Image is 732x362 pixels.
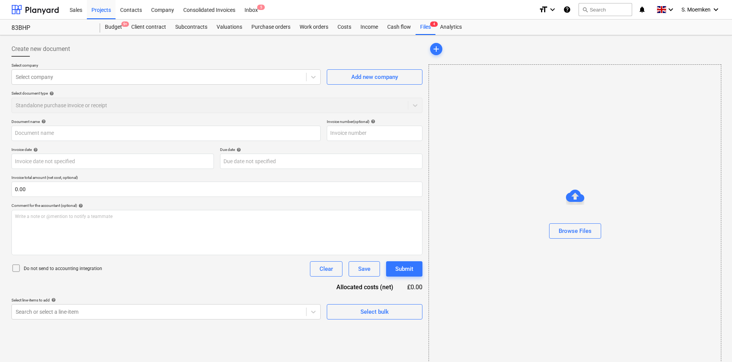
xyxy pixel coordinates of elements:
div: Invoice number (optional) [327,119,422,124]
span: Create new document [11,44,70,54]
a: Client contract [127,20,171,35]
div: Submit [395,264,413,274]
div: Allocated costs (net) [323,283,406,292]
button: Clear [310,261,342,277]
div: Comment for the accountant (optional) [11,203,422,208]
div: Budget [100,20,127,35]
a: Costs [333,20,356,35]
div: Due date [220,147,422,152]
span: help [50,298,56,302]
div: Browse Files [559,226,592,236]
a: Purchase orders [247,20,295,35]
div: Save [358,264,370,274]
div: Add new company [351,72,398,82]
span: help [48,91,54,96]
a: Work orders [295,20,333,35]
span: 5 [257,5,265,10]
span: help [369,119,375,124]
button: Browse Files [549,223,601,239]
a: Valuations [212,20,247,35]
div: Clear [320,264,333,274]
div: Select bulk [360,307,389,317]
a: Income [356,20,383,35]
button: Select bulk [327,304,422,319]
span: add [432,44,441,54]
span: 4 [430,21,438,27]
button: Submit [386,261,422,277]
button: Save [349,261,380,277]
div: £0.00 [406,283,422,292]
div: Document name [11,119,321,124]
span: help [40,119,46,124]
span: help [77,203,83,208]
div: 83BHP [11,24,91,32]
div: Select line-items to add [11,298,321,303]
a: Analytics [435,20,466,35]
input: Invoice total amount (net cost, optional) [11,182,422,197]
p: Select company [11,63,321,69]
p: Do not send to accounting integration [24,265,102,272]
button: Add new company [327,69,422,85]
div: Files [416,20,435,35]
a: Cash flow [383,20,416,35]
input: Invoice date not specified [11,154,214,169]
input: Invoice number [327,126,422,141]
span: 9+ [121,21,129,27]
input: Document name [11,126,321,141]
a: Subcontracts [171,20,212,35]
span: help [32,147,38,152]
a: Files4 [416,20,435,35]
p: Invoice total amount (net cost, optional) [11,175,422,182]
div: Select document type [11,91,422,96]
iframe: Chat Widget [694,325,732,362]
span: help [235,147,241,152]
input: Due date not specified [220,154,422,169]
a: Budget9+ [100,20,127,35]
div: Invoice date [11,147,214,152]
